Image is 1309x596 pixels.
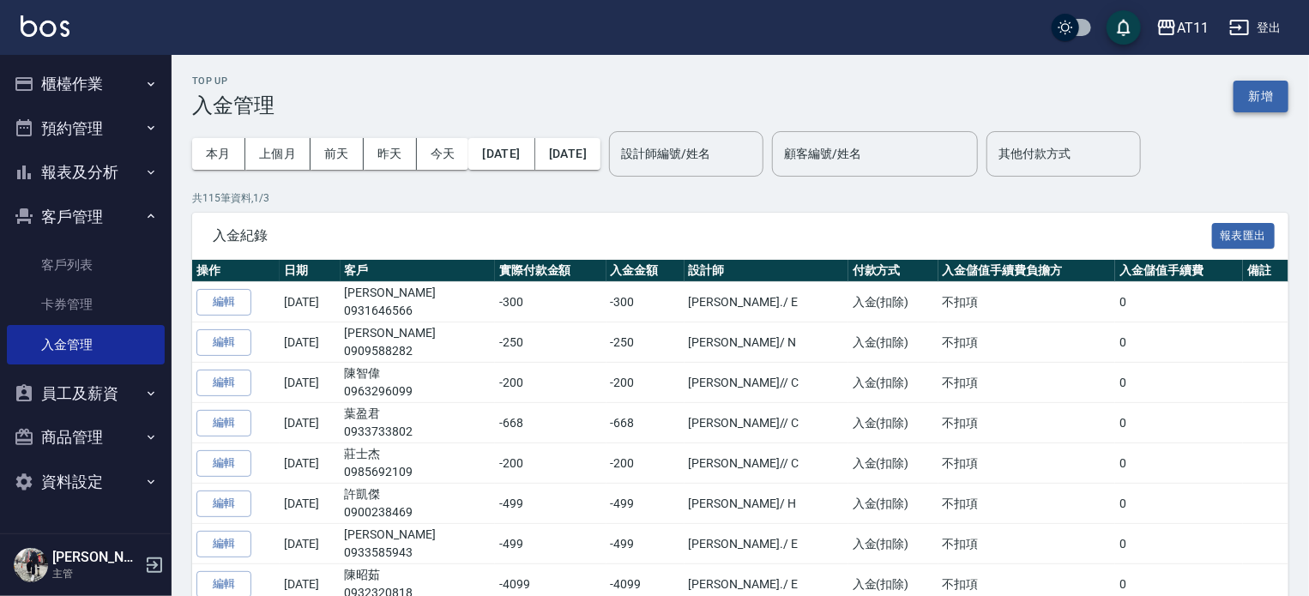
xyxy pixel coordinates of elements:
[848,443,938,484] td: 入金(扣除)
[7,415,165,460] button: 商品管理
[7,150,165,195] button: 報表及分析
[345,503,491,521] p: 0900238469
[280,260,340,282] th: 日期
[685,260,848,282] th: 設計師
[606,363,685,403] td: -200
[938,260,1116,282] th: 入金儲值手續費負擔方
[685,403,848,443] td: [PERSON_NAME]/ / C
[938,322,1116,363] td: 不扣項
[1115,403,1243,443] td: 0
[280,443,340,484] td: [DATE]
[938,443,1116,484] td: 不扣項
[196,450,251,477] button: 編輯
[685,363,848,403] td: [PERSON_NAME]/ / C
[7,245,165,285] a: 客戶列表
[7,195,165,239] button: 客戶管理
[1243,260,1288,282] th: 備註
[495,403,606,443] td: -668
[311,138,364,170] button: 前天
[196,329,251,356] button: 編輯
[938,524,1116,564] td: 不扣項
[280,524,340,564] td: [DATE]
[345,463,491,481] p: 0985692109
[848,282,938,322] td: 入金(扣除)
[192,138,245,170] button: 本月
[196,370,251,396] button: 編輯
[192,93,274,117] h3: 入金管理
[685,524,848,564] td: [PERSON_NAME]. / E
[245,138,311,170] button: 上個月
[606,484,685,524] td: -499
[196,531,251,557] button: 編輯
[848,484,938,524] td: 入金(扣除)
[1234,81,1288,112] button: 新增
[14,548,48,582] img: Person
[495,443,606,484] td: -200
[345,342,491,360] p: 0909588282
[280,484,340,524] td: [DATE]
[1115,363,1243,403] td: 0
[848,403,938,443] td: 入金(扣除)
[848,260,938,282] th: 付款方式
[495,363,606,403] td: -200
[938,363,1116,403] td: 不扣項
[213,227,1212,244] span: 入金紀錄
[341,524,495,564] td: [PERSON_NAME]
[468,138,534,170] button: [DATE]
[848,322,938,363] td: 入金(扣除)
[21,15,69,37] img: Logo
[1222,12,1288,44] button: 登出
[280,403,340,443] td: [DATE]
[196,289,251,316] button: 編輯
[606,282,685,322] td: -300
[196,410,251,436] button: 編輯
[685,322,848,363] td: [PERSON_NAME] / N
[341,322,495,363] td: [PERSON_NAME]
[341,363,495,403] td: 陳智偉
[495,524,606,564] td: -499
[848,524,938,564] td: 入金(扣除)
[1115,322,1243,363] td: 0
[606,403,685,443] td: -668
[1107,10,1141,45] button: save
[1115,260,1243,282] th: 入金儲值手續費
[938,282,1116,322] td: 不扣項
[495,282,606,322] td: -300
[341,260,495,282] th: 客戶
[685,443,848,484] td: [PERSON_NAME]/ / C
[192,75,274,87] h2: Top Up
[52,566,140,581] p: 主管
[345,382,491,400] p: 0963296099
[7,460,165,504] button: 資料設定
[606,443,685,484] td: -200
[495,484,606,524] td: -499
[848,363,938,403] td: 入金(扣除)
[495,322,606,363] td: -250
[345,423,491,441] p: 0933733802
[280,322,340,363] td: [DATE]
[1212,223,1276,250] button: 報表匯出
[606,524,685,564] td: -499
[938,403,1116,443] td: 不扣項
[1115,524,1243,564] td: 0
[341,484,495,524] td: 許凱傑
[192,260,280,282] th: 操作
[1212,226,1276,243] a: 報表匯出
[606,322,685,363] td: -250
[417,138,469,170] button: 今天
[1115,282,1243,322] td: 0
[345,302,491,320] p: 0931646566
[1234,87,1288,104] a: 新增
[7,62,165,106] button: 櫃檯作業
[7,285,165,324] a: 卡券管理
[341,282,495,322] td: [PERSON_NAME]
[685,282,848,322] td: [PERSON_NAME]. / E
[364,138,417,170] button: 昨天
[196,491,251,517] button: 編輯
[535,138,600,170] button: [DATE]
[685,484,848,524] td: [PERSON_NAME] / H
[7,325,165,364] a: 入金管理
[280,282,340,322] td: [DATE]
[1149,10,1215,45] button: AT11
[938,484,1116,524] td: 不扣項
